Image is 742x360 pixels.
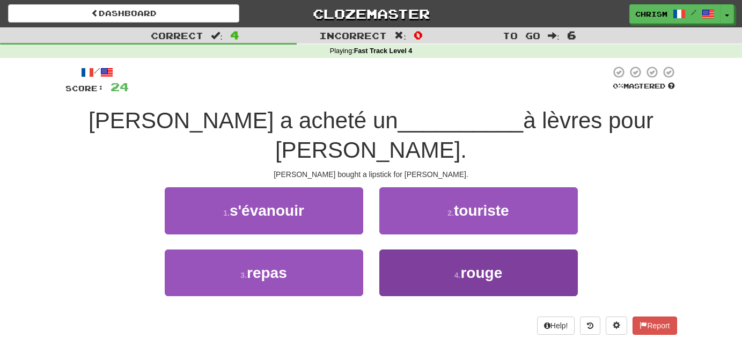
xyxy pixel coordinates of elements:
[8,4,239,23] a: Dashboard
[398,108,524,133] span: __________
[460,265,502,281] span: rouge
[613,82,623,90] span: 0 %
[111,80,129,93] span: 24
[240,271,247,280] small: 3 .
[548,31,560,40] span: :
[247,265,287,281] span: repas
[567,28,576,41] span: 6
[454,271,461,280] small: 4 .
[151,30,203,41] span: Correct
[165,249,363,296] button: 3.repas
[537,317,575,335] button: Help!
[230,202,304,219] span: s'évanouir
[633,317,677,335] button: Report
[580,317,600,335] button: Round history (alt+y)
[503,30,540,41] span: To go
[65,169,677,180] div: [PERSON_NAME] bought a lipstick for [PERSON_NAME].
[255,4,487,23] a: Clozemaster
[230,28,239,41] span: 4
[414,28,423,41] span: 0
[379,187,578,234] button: 2.touriste
[611,82,677,91] div: Mastered
[691,9,696,16] span: /
[65,84,104,93] span: Score:
[223,209,230,217] small: 1 .
[379,249,578,296] button: 4.rouge
[275,108,653,163] span: à lèvres pour [PERSON_NAME].
[65,65,129,79] div: /
[165,187,363,234] button: 1.s'évanouir
[354,47,413,55] strong: Fast Track Level 4
[211,31,223,40] span: :
[454,202,509,219] span: touriste
[629,4,721,24] a: ChrisM /
[394,31,406,40] span: :
[89,108,398,133] span: [PERSON_NAME] a acheté un
[319,30,387,41] span: Incorrect
[635,9,667,19] span: ChrisM
[447,209,454,217] small: 2 .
